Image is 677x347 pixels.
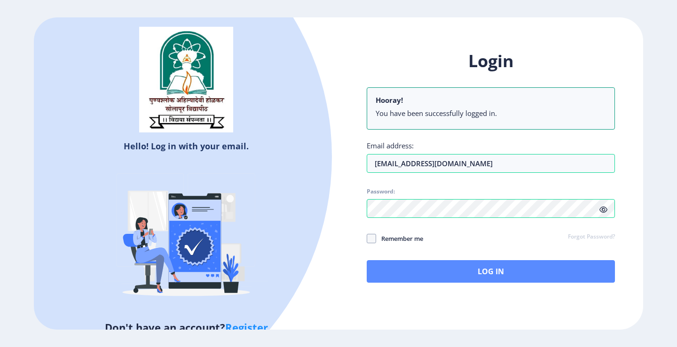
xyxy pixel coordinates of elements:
[367,141,414,150] label: Email address:
[225,320,268,334] a: Register
[376,233,423,244] span: Remember me
[367,188,395,195] label: Password:
[139,27,233,133] img: sulogo.png
[104,155,268,320] img: Verified-rafiki.svg
[367,260,615,283] button: Log In
[367,50,615,72] h1: Login
[376,95,403,105] b: Hooray!
[367,154,615,173] input: Email address
[568,233,615,241] a: Forgot Password?
[41,320,331,335] h5: Don't have an account?
[376,108,606,118] li: You have been successfully logged in.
